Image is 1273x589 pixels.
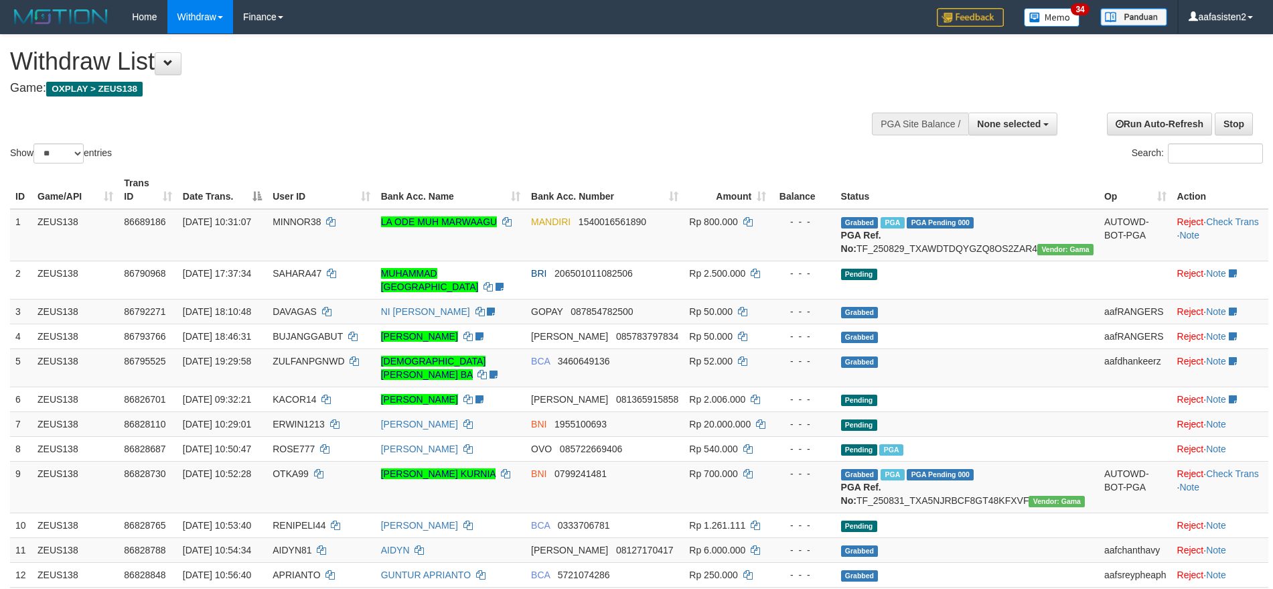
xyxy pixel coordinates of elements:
span: MINNOR38 [273,216,321,227]
td: AUTOWD-BOT-PGA [1099,461,1172,513]
a: Reject [1177,444,1204,454]
a: MUHAMMAD [GEOGRAPHIC_DATA] [381,268,479,292]
a: Reject [1177,468,1204,479]
div: - - - [777,442,830,456]
th: Balance [771,171,835,209]
td: ZEUS138 [32,461,119,513]
div: - - - [777,393,830,406]
span: Rp 2.006.000 [689,394,745,405]
span: OTKA99 [273,468,309,479]
span: Marked by aafsreyleap [881,469,904,480]
span: 86828788 [124,545,165,555]
div: - - - [777,305,830,318]
span: [DATE] 09:32:21 [183,394,251,405]
a: Run Auto-Refresh [1107,113,1212,135]
span: Rp 52.000 [689,356,733,367]
td: aafdhankeerz [1099,348,1172,387]
a: Reject [1177,545,1204,555]
span: Rp 1.261.111 [689,520,745,531]
td: 9 [10,461,32,513]
button: None selected [968,113,1057,135]
span: Rp 2.500.000 [689,268,745,279]
a: GUNTUR APRIANTO [381,570,471,580]
a: Reject [1177,419,1204,430]
span: Rp 800.000 [689,216,737,227]
span: MANDIRI [531,216,571,227]
td: · [1172,562,1268,587]
td: 8 [10,436,32,461]
td: ZEUS138 [32,387,119,411]
span: Copy 085722669406 to clipboard [560,444,622,454]
span: Rp 540.000 [689,444,737,454]
span: Rp 700.000 [689,468,737,479]
div: - - - [777,519,830,532]
span: Marked by aafsreyleap [879,444,903,456]
span: Marked by aafkaynarin [881,217,904,228]
label: Search: [1132,143,1263,163]
a: Note [1206,545,1226,555]
span: RENIPELI44 [273,520,325,531]
span: Pending [841,269,877,280]
span: 34 [1071,3,1089,15]
a: Note [1179,230,1199,241]
span: 86793766 [124,331,165,342]
span: BCA [531,356,550,367]
span: 86790968 [124,268,165,279]
span: 86828730 [124,468,165,479]
span: [DATE] 10:50:47 [183,444,251,454]
span: Vendor URL: https://trx31.1velocity.biz [1029,496,1085,507]
span: 86826701 [124,394,165,405]
td: 4 [10,324,32,348]
span: [DATE] 18:10:48 [183,306,251,317]
span: DAVAGAS [273,306,317,317]
img: panduan.png [1100,8,1167,26]
span: PGA Pending [907,469,974,480]
select: Showentries [33,143,84,163]
a: [PERSON_NAME] [381,444,458,454]
span: [DATE] 10:56:40 [183,570,251,580]
span: None selected [977,119,1041,129]
span: 86828765 [124,520,165,531]
span: 86828110 [124,419,165,430]
div: - - - [777,215,830,228]
td: aafRANGERS [1099,324,1172,348]
span: Rp 50.000 [689,331,733,342]
span: 86689186 [124,216,165,227]
span: BRI [531,268,546,279]
td: · [1172,436,1268,461]
div: PGA Site Balance / [872,113,968,135]
th: Bank Acc. Name: activate to sort column ascending [376,171,526,209]
th: Date Trans.: activate to sort column descending [177,171,267,209]
th: Bank Acc. Number: activate to sort column ascending [526,171,684,209]
a: Note [1206,520,1226,531]
td: 7 [10,411,32,436]
a: Note [1206,394,1226,405]
h1: Withdraw List [10,48,835,75]
td: 1 [10,209,32,261]
td: ZEUS138 [32,324,119,348]
span: Grabbed [841,469,879,480]
a: Note [1206,306,1226,317]
a: NI [PERSON_NAME] [381,306,470,317]
span: [DATE] 10:29:01 [183,419,251,430]
td: AUTOWD-BOT-PGA [1099,209,1172,261]
span: Copy 0333706781 to clipboard [558,520,610,531]
span: Copy 5721074286 to clipboard [558,570,610,580]
td: · [1172,411,1268,436]
span: Pending [841,419,877,431]
h4: Game: [10,82,835,95]
span: BUJANGGABUT [273,331,343,342]
b: PGA Ref. No: [841,482,881,506]
span: AIDYN81 [273,545,311,555]
span: Pending [841,521,877,532]
a: [PERSON_NAME] [381,331,458,342]
span: Grabbed [841,307,879,318]
span: 86792271 [124,306,165,317]
a: Reject [1177,268,1204,279]
span: Copy 206501011082506 to clipboard [554,268,633,279]
div: - - - [777,267,830,280]
span: Rp 250.000 [689,570,737,580]
a: [PERSON_NAME] [381,520,458,531]
a: Stop [1215,113,1253,135]
th: Op: activate to sort column ascending [1099,171,1172,209]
